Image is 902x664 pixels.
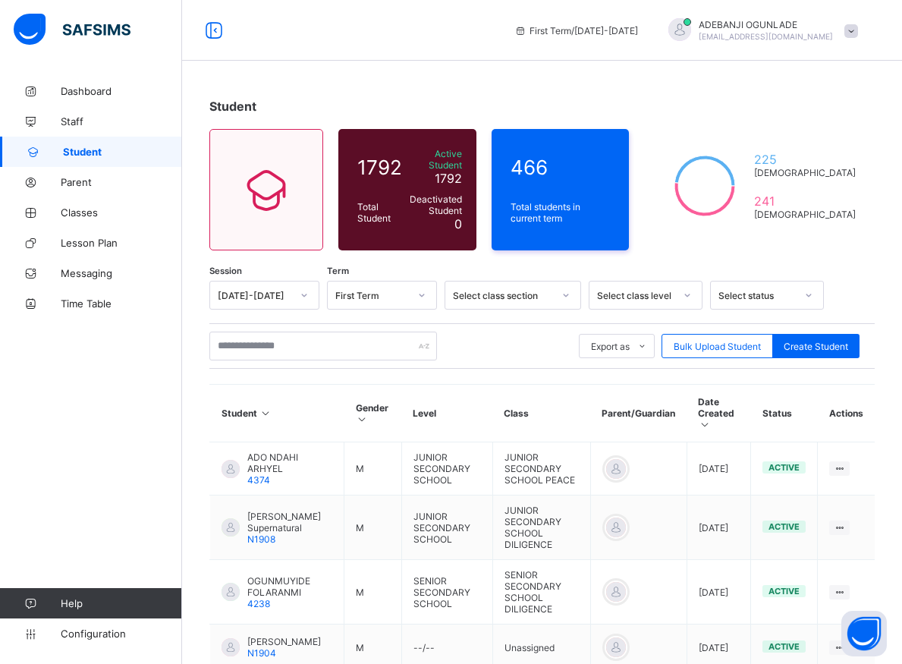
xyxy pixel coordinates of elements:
[61,628,181,640] span: Configuration
[514,25,638,36] span: session/term information
[492,442,590,496] td: JUNIOR SECONDARY SCHOOL PEACE
[492,560,590,625] td: SENIOR SECONDARY SCHOOL DILIGENCE
[247,533,275,545] span: N1908
[247,598,270,609] span: 4238
[61,297,182,310] span: Time Table
[674,341,761,352] span: Bulk Upload Student
[344,496,402,560] td: M
[247,474,270,486] span: 4374
[751,385,818,442] th: Status
[754,194,856,209] span: 241
[768,641,800,652] span: active
[61,85,182,97] span: Dashboard
[511,156,611,179] span: 466
[454,216,462,231] span: 0
[61,267,182,279] span: Messaging
[327,266,349,276] span: Term
[61,206,182,219] span: Classes
[492,385,590,442] th: Class
[63,146,182,158] span: Student
[210,385,344,442] th: Student
[511,201,611,224] span: Total students in current term
[687,560,751,625] td: [DATE]
[14,14,130,46] img: safsims
[841,611,887,656] button: Open asap
[590,385,687,442] th: Parent/Guardian
[344,385,402,442] th: Gender
[687,442,751,496] td: [DATE]
[357,156,402,179] span: 1792
[344,442,402,496] td: M
[61,176,182,188] span: Parent
[61,597,181,609] span: Help
[410,194,462,216] span: Deactivated Student
[401,496,492,560] td: JUNIOR SECONDARY SCHOOL
[768,521,800,532] span: active
[699,32,833,41] span: [EMAIL_ADDRESS][DOMAIN_NAME]
[247,636,321,647] span: [PERSON_NAME]
[356,414,369,425] i: Sort in Ascending Order
[61,237,182,249] span: Lesson Plan
[754,167,856,178] span: [DEMOGRAPHIC_DATA]
[784,341,848,352] span: Create Student
[699,19,833,30] span: ADEBANJI OGUNLADE
[247,647,276,659] span: N1904
[344,560,402,625] td: M
[492,496,590,560] td: JUNIOR SECONDARY SCHOOL DILIGENCE
[597,290,674,301] div: Select class level
[401,442,492,496] td: JUNIOR SECONDARY SCHOOL
[754,209,856,220] span: [DEMOGRAPHIC_DATA]
[218,290,291,301] div: [DATE]-[DATE]
[209,99,256,114] span: Student
[401,560,492,625] td: SENIOR SECONDARY SCHOOL
[209,266,242,276] span: Session
[335,290,409,301] div: First Term
[718,290,796,301] div: Select status
[818,385,875,442] th: Actions
[754,152,856,167] span: 225
[768,462,800,473] span: active
[354,197,406,228] div: Total Student
[768,586,800,596] span: active
[247,511,332,533] span: [PERSON_NAME] Supernatural
[653,18,866,43] div: ADEBANJIOGUNLADE
[687,385,751,442] th: Date Created
[453,290,553,301] div: Select class section
[591,341,630,352] span: Export as
[410,148,462,171] span: Active Student
[247,452,332,474] span: ADO NDAHI ARHYEL
[687,496,751,560] td: [DATE]
[247,575,332,598] span: OGUNMUYIDE FOLARANMI
[259,408,272,419] i: Sort in Ascending Order
[61,115,182,127] span: Staff
[698,419,711,430] i: Sort in Ascending Order
[401,385,492,442] th: Level
[435,171,462,186] span: 1792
